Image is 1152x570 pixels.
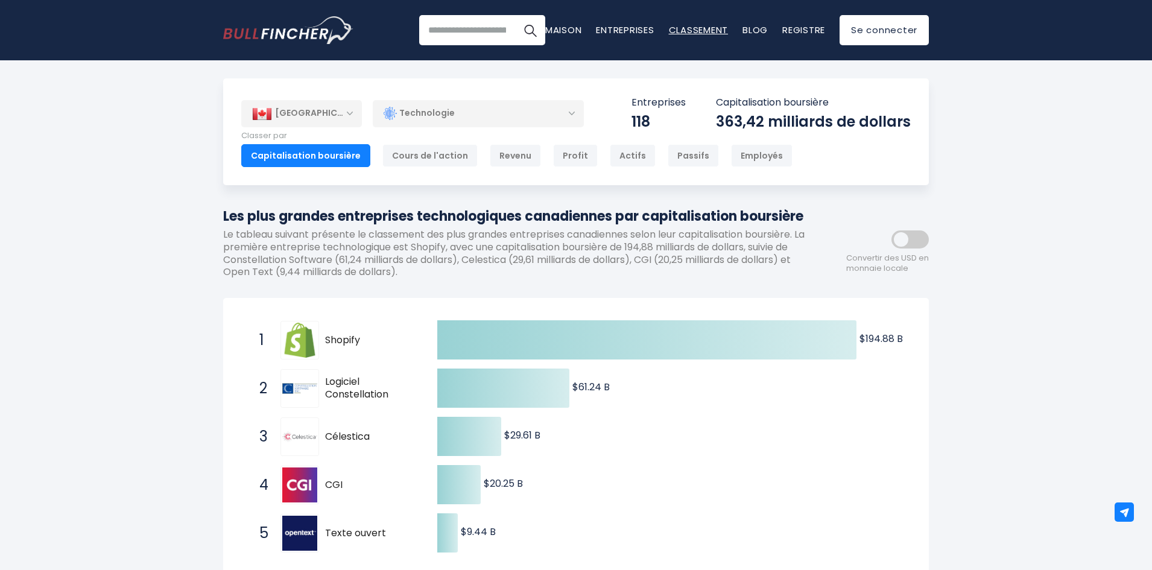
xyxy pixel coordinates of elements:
font: Les plus grandes entreprises technologiques canadiennes par capitalisation boursière [223,207,803,226]
font: 2 [259,378,267,398]
font: Entreprises [631,95,686,109]
text: $29.61 B [504,428,540,442]
a: Classement [669,24,729,36]
font: Le tableau suivant présente le classement des plus grandes entreprises canadiennes selon leur cap... [223,227,805,279]
a: Registre [782,24,825,36]
font: monnaie locale [846,262,908,274]
text: $9.44 B [461,525,496,539]
font: Passifs [677,150,709,162]
a: Se connecter [840,15,929,45]
font: Classer par [241,130,287,141]
text: $20.25 B [484,477,523,490]
font: 5 [259,523,268,543]
font: Cours de l'action [392,150,468,162]
font: Logiciel Constellation [325,375,388,401]
img: Shopify [282,323,317,358]
font: Se connecter [851,24,917,36]
font: 1 [259,330,264,350]
font: Technologie [399,107,455,119]
img: Célestica [282,431,317,442]
img: CGI [282,467,317,502]
font: Capitalisation boursière [251,150,361,162]
font: CGI [325,478,343,492]
font: Actifs [619,150,646,162]
font: Profit [563,150,588,162]
font: Employés [741,150,783,162]
font: 3 [259,426,268,446]
text: $194.88 B [859,332,903,346]
a: Accéder à la page d'accueil [223,16,353,44]
img: Texte ouvert [282,516,317,551]
font: Capitalisation boursière [716,95,829,109]
font: [GEOGRAPHIC_DATA] [275,107,372,119]
font: Texte ouvert [325,526,386,540]
font: Convertir des USD en [846,252,929,264]
a: Maison [545,24,582,36]
font: Célestica [325,429,370,443]
font: 363,42 milliards de dollars [716,112,911,131]
a: Entreprises [596,24,654,36]
font: 4 [259,475,268,495]
button: Recherche [515,15,545,45]
font: Shopify [325,333,360,347]
img: Logo du bouvreuil [223,16,353,44]
text: $61.24 B [572,380,610,394]
img: Logiciel Constellation [282,383,317,394]
font: Revenu [499,150,531,162]
font: 118 [631,112,650,131]
a: Blog [742,24,768,36]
